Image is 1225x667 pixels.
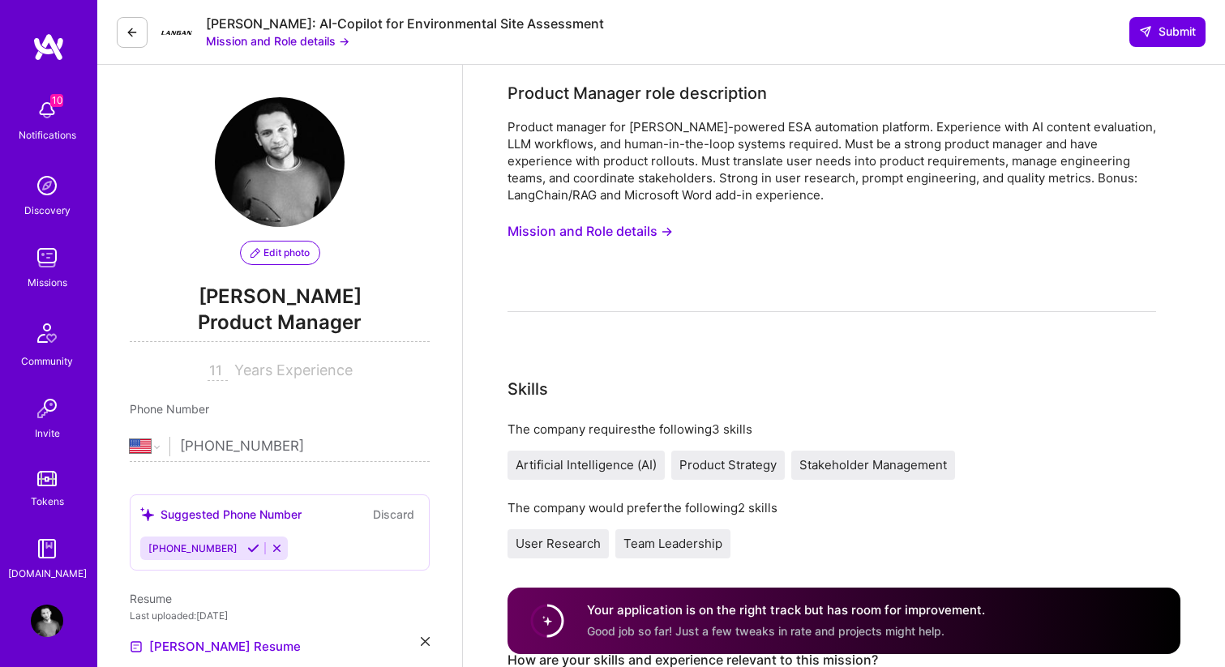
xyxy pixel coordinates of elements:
[130,640,143,653] img: Resume
[50,94,63,107] span: 10
[32,32,65,62] img: logo
[24,202,71,219] div: Discovery
[130,309,430,342] span: Product Manager
[508,499,1156,516] div: The company would prefer the following 2 skills
[31,493,64,510] div: Tokens
[140,507,154,521] i: icon SuggestedTeams
[28,274,67,291] div: Missions
[587,624,944,638] span: Good job so far! Just a few tweaks in rate and projects might help.
[208,361,228,381] input: XX
[140,506,302,523] div: Suggested Phone Number
[247,542,259,554] i: Accept
[37,471,57,486] img: tokens
[234,361,353,378] span: Years Experience
[130,402,209,416] span: Phone Number
[161,16,193,49] img: Company Logo
[421,637,430,646] i: icon Close
[799,457,947,472] span: Stakeholder Management
[19,126,76,143] div: Notifications
[271,542,283,554] i: Reject
[1129,17,1206,46] button: Submit
[508,118,1156,203] div: Product manager for [PERSON_NAME]-powered ESA automation platform. Experience with AI content eva...
[8,565,87,582] div: [DOMAIN_NAME]
[508,421,1156,438] div: The company requires the following 3 skills
[1139,25,1152,38] i: icon SendLight
[31,532,63,565] img: guide book
[31,392,63,425] img: Invite
[508,81,767,105] div: Product Manager role description
[508,216,673,246] button: Mission and Role details →
[215,97,345,227] img: User Avatar
[368,505,419,524] button: Discard
[251,248,260,258] i: icon PencilPurple
[21,353,73,370] div: Community
[623,536,722,551] span: Team Leadership
[130,607,430,624] div: Last uploaded: [DATE]
[516,536,601,551] span: User Research
[31,605,63,637] img: User Avatar
[126,26,139,39] i: icon LeftArrowDark
[240,241,320,265] button: Edit photo
[180,423,430,470] input: +1 (000) 000-0000
[130,284,430,309] span: [PERSON_NAME]
[31,169,63,202] img: discovery
[130,637,301,656] a: [PERSON_NAME] Resume
[206,32,349,49] button: Mission and Role details →
[679,457,777,472] span: Product Strategy
[31,242,63,274] img: teamwork
[28,314,66,353] img: Community
[516,457,657,472] span: Artificial Intelligence (AI)
[31,94,63,126] img: bell
[251,246,310,260] span: Edit photo
[206,15,604,32] div: [PERSON_NAME]: AI-Copilot for Environmental Site Assessment
[130,592,172,605] span: Resume
[508,377,548,401] div: Skills
[587,602,985,619] h4: Your application is on the right track but has room for improvement.
[35,425,60,442] div: Invite
[148,542,238,554] span: [PHONE_NUMBER]
[27,605,67,637] a: User Avatar
[1139,24,1196,40] span: Submit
